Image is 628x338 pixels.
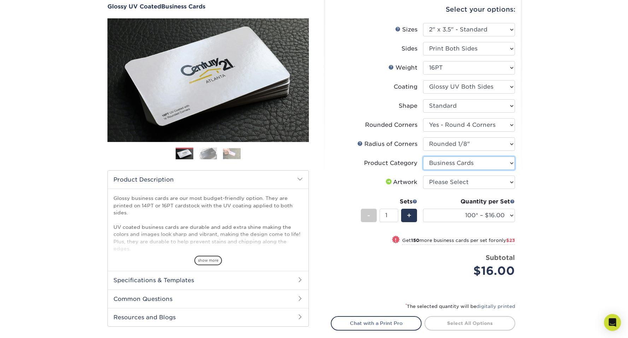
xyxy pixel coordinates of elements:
[331,316,422,330] a: Chat with a Print Pro
[199,147,217,160] img: Business Cards 02
[107,3,309,10] a: Glossy UV CoatedBusiness Cards
[364,159,417,167] div: Product Category
[385,178,417,186] div: Artwork
[496,238,515,243] span: only
[367,210,370,221] span: -
[407,210,411,221] span: +
[176,145,193,163] img: Business Cards 01
[108,171,309,189] h2: Product Description
[223,148,241,159] img: Business Cards 03
[361,197,417,206] div: Sets
[395,25,417,34] div: Sizes
[402,238,515,245] small: Get more business cards per set for
[428,262,515,279] div: $16.00
[399,102,417,110] div: Shape
[604,314,621,331] div: Open Intercom Messenger
[411,238,419,243] strong: 150
[107,3,309,10] h1: Business Cards
[365,121,417,129] div: Rounded Corners
[357,140,417,148] div: Radius of Corners
[388,64,417,72] div: Weight
[395,236,397,244] span: !
[394,83,417,91] div: Coating
[401,45,417,53] div: Sides
[194,256,222,265] span: show more
[423,197,515,206] div: Quantity per Set
[113,195,303,288] p: Glossy business cards are our most budget-friendly option. They are printed on 14PT or 16PT cards...
[108,271,309,289] h2: Specifications & Templates
[107,3,161,10] span: Glossy UV Coated
[486,254,515,261] strong: Subtotal
[506,238,515,243] span: $23
[405,304,515,309] small: The selected quantity will be
[108,308,309,326] h2: Resources and Blogs
[476,304,515,309] a: digitally printed
[108,290,309,308] h2: Common Questions
[424,316,515,330] a: Select All Options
